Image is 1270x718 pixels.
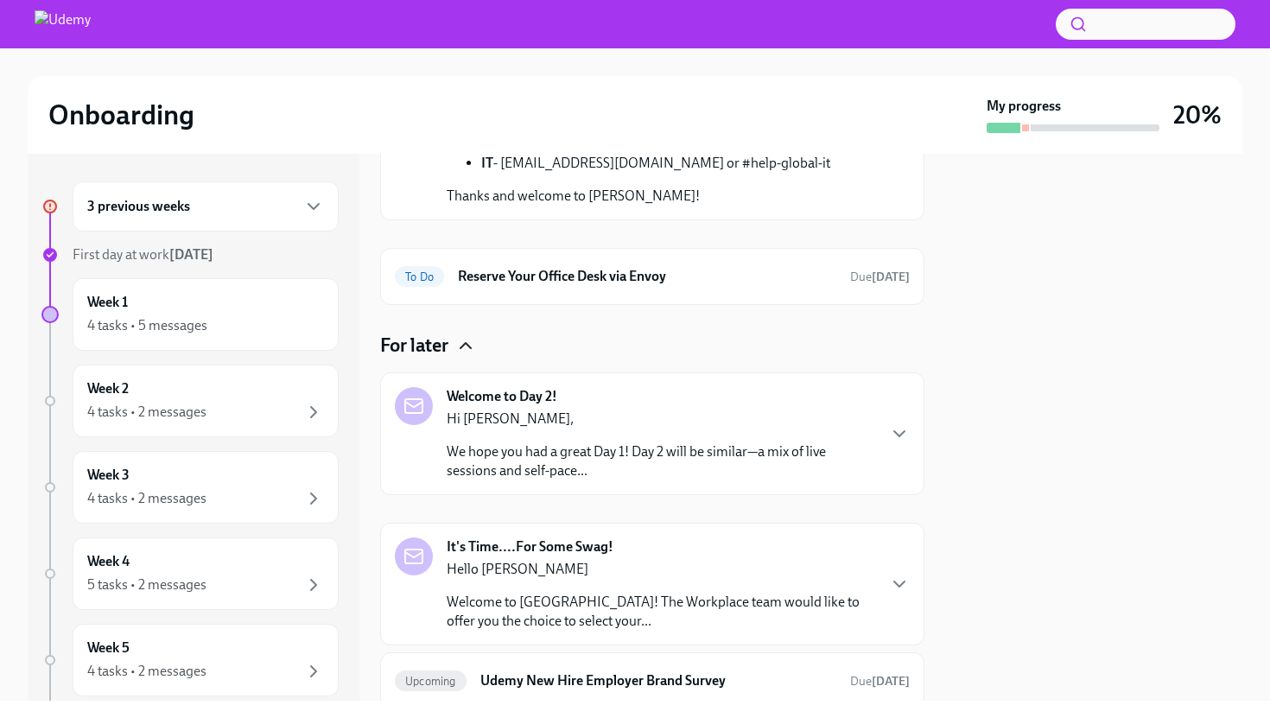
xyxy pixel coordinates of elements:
a: Week 54 tasks • 2 messages [41,624,339,696]
a: To DoReserve Your Office Desk via EnvoyDue[DATE] [395,263,910,290]
h6: Week 3 [87,466,130,485]
div: 4 tasks • 2 messages [87,403,206,422]
h6: Udemy New Hire Employer Brand Survey [480,671,836,690]
p: Welcome to [GEOGRAPHIC_DATA]! The Workplace team would like to offer you the choice to select you... [447,593,875,631]
strong: [DATE] [872,674,910,689]
span: August 30th, 2025 13:00 [850,673,910,689]
h6: Week 4 [87,552,130,571]
span: Due [850,270,910,284]
span: First day at work [73,246,213,263]
div: 4 tasks • 5 messages [87,316,207,335]
div: For later [380,333,924,359]
a: UpcomingUdemy New Hire Employer Brand SurveyDue[DATE] [395,667,910,695]
h6: Reserve Your Office Desk via Envoy [458,267,836,286]
strong: [DATE] [169,246,213,263]
a: Week 14 tasks • 5 messages [41,278,339,351]
h6: 3 previous weeks [87,197,190,216]
p: Hello [PERSON_NAME] [447,560,875,579]
strong: IT [481,155,493,171]
span: Due [850,674,910,689]
div: 5 tasks • 2 messages [87,575,206,594]
h6: Week 5 [87,639,130,658]
span: To Do [395,270,444,283]
a: Week 45 tasks • 2 messages [41,537,339,610]
p: Thanks and welcome to [PERSON_NAME]! [447,187,882,206]
div: 4 tasks • 2 messages [87,662,206,681]
h4: For later [380,333,448,359]
img: Udemy [35,10,91,38]
a: Week 34 tasks • 2 messages [41,451,339,524]
h2: Onboarding [48,98,194,132]
a: First day at work[DATE] [41,245,339,264]
a: Week 24 tasks • 2 messages [41,365,339,437]
strong: [DATE] [872,270,910,284]
li: - [EMAIL_ADDRESS][DOMAIN_NAME] or #help-global-it [481,154,882,173]
div: 4 tasks • 2 messages [87,489,206,508]
strong: It's Time....For Some Swag! [447,537,613,556]
p: We hope you had a great Day 1! Day 2 will be similar—a mix of live sessions and self-pace... [447,442,875,480]
span: August 30th, 2025 15:00 [850,269,910,285]
p: Hi [PERSON_NAME], [447,410,875,429]
span: Upcoming [395,675,467,688]
h6: Week 2 [87,379,129,398]
strong: My progress [987,97,1061,116]
strong: Welcome to Day 2! [447,387,557,406]
h3: 20% [1173,99,1222,130]
h6: Week 1 [87,293,128,312]
div: 3 previous weeks [73,181,339,232]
